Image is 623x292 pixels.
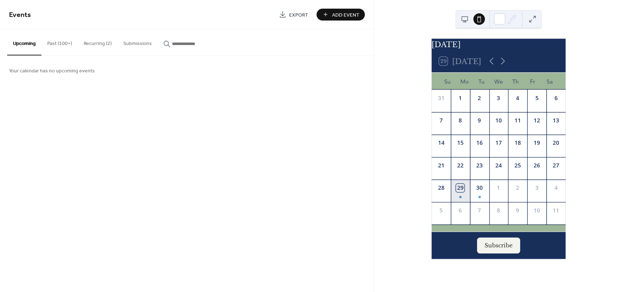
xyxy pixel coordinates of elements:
div: 31 [437,94,445,102]
div: 5 [533,94,541,102]
div: 15 [456,139,464,147]
span: Add Event [332,11,359,19]
div: Mo [456,73,473,90]
div: Tu [473,73,490,90]
div: 8 [456,116,464,125]
div: 14 [437,139,445,147]
div: 18 [513,139,522,147]
div: 24 [494,161,503,170]
div: 21 [437,161,445,170]
span: Your calendar has no upcoming events [9,67,95,75]
div: Su [439,73,456,90]
div: 3 [494,94,503,102]
div: 10 [494,116,503,125]
div: 4 [552,184,560,192]
button: Upcoming [7,29,41,55]
div: 25 [513,161,522,170]
button: Submissions [118,29,158,55]
div: 2 [475,94,483,102]
div: 12 [533,116,541,125]
button: Add Event [317,9,365,21]
div: 11 [552,206,560,215]
div: 9 [513,206,522,215]
div: 17 [494,139,503,147]
div: 19 [533,139,541,147]
div: 5 [437,206,445,215]
div: 22 [456,161,464,170]
div: 28 [437,184,445,192]
div: 7 [475,206,483,215]
div: Th [507,73,524,90]
div: 2 [513,184,522,192]
div: [DATE] [432,39,566,50]
div: Sa [541,73,558,90]
div: 3 [533,184,541,192]
div: 9 [475,116,483,125]
div: 10 [533,206,541,215]
div: 23 [475,161,483,170]
div: 30 [475,184,483,192]
div: 1 [456,94,464,102]
div: 4 [513,94,522,102]
button: Past (100+) [41,29,78,55]
div: We [490,73,507,90]
span: Export [289,11,308,19]
a: Export [274,9,314,21]
button: Subscribe [477,238,520,253]
div: 27 [552,161,560,170]
div: Fr [524,73,541,90]
span: Events [9,8,31,22]
div: 13 [552,116,560,125]
div: 8 [494,206,503,215]
div: 26 [533,161,541,170]
div: 6 [552,94,560,102]
div: 1 [494,184,503,192]
button: Recurring (2) [78,29,118,55]
div: 6 [456,206,464,215]
div: 16 [475,139,483,147]
div: 7 [437,116,445,125]
div: 11 [513,116,522,125]
div: 20 [552,139,560,147]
